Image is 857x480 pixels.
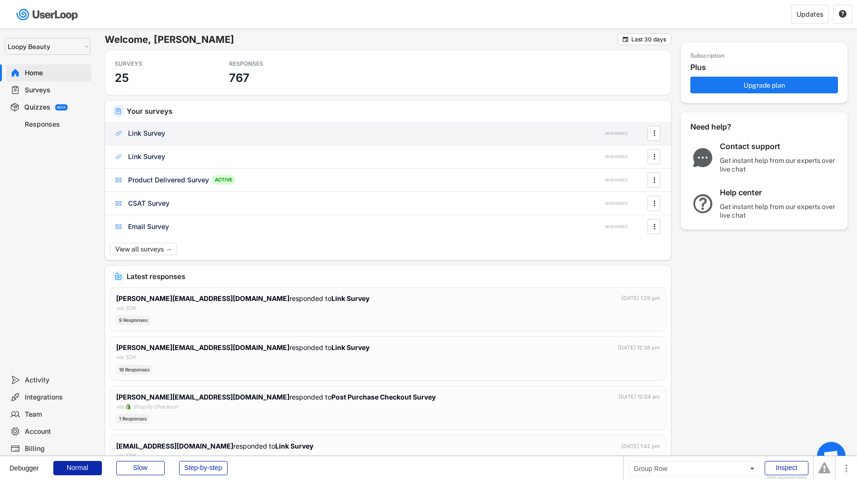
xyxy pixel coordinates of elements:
div: Link Survey [128,152,165,161]
button: Upgrade plan [690,77,838,93]
div: Integrations [25,393,88,402]
div: [DATE] 12:04 am [618,393,660,401]
strong: [PERSON_NAME][EMAIL_ADDRESS][DOMAIN_NAME] [116,294,289,302]
div: Your surveys [127,108,664,115]
div: ACTIVE [211,175,235,185]
button:  [838,10,847,19]
strong: [EMAIL_ADDRESS][DOMAIN_NAME] [116,442,233,450]
img: IncomingMajor.svg [115,273,122,280]
div: Shopify Checkout [133,403,178,411]
div: Get instant help from our experts over live chat [720,156,839,173]
div: responded to [116,441,313,451]
div: SDK [125,353,136,361]
img: 1156660_ecommerce_logo_shopify_icon%20%281%29.png [125,404,131,410]
button:  [649,196,659,210]
text:  [653,128,655,138]
div: Group Row [628,461,759,476]
div: CSAT Survey [128,199,169,208]
div: Product Delivered Survey [128,175,209,185]
div: RESPONSES [605,224,628,230]
text:  [653,198,655,208]
div: Team [25,410,88,419]
div: Normal [53,461,102,475]
div: [DATE] 1:29 pm [621,294,660,302]
div: Contact support [720,141,839,151]
img: QuestionMarkInverseMajor.svg [690,194,715,213]
text:  [653,175,655,185]
div: responded to [116,392,436,402]
img: userloop-logo-01.svg [14,5,81,24]
div: Email Survey [128,222,169,231]
div: Subscription [690,52,725,60]
div: RESPONSES [605,154,628,160]
strong: [PERSON_NAME][EMAIL_ADDRESS][DOMAIN_NAME] [116,343,289,351]
div: Open chat [817,442,846,470]
div: Home [25,69,88,78]
div: BETA [57,106,66,109]
div: Step-by-step [179,461,228,475]
strong: Link Survey [331,343,369,351]
div: Help center [720,188,839,198]
div: 9 Responses [116,315,150,325]
div: Responses [25,120,88,129]
div: Quizzes [24,103,50,112]
div: via [116,353,123,361]
div: Surveys [25,86,88,95]
div: Activity [25,376,88,385]
button:  [649,150,659,164]
div: [DATE] 12:38 pm [618,344,660,352]
div: Latest responses [127,273,664,280]
strong: [PERSON_NAME][EMAIL_ADDRESS][DOMAIN_NAME] [116,393,289,401]
div: Last 30 days [631,37,666,42]
div: RESPONSES [605,201,628,206]
div: Show responsive boxes [765,476,808,480]
div: responded to [116,342,369,352]
button:  [649,126,659,140]
div: Link Survey [128,129,165,138]
div: via [116,304,123,312]
h6: Welcome, [PERSON_NAME] [105,33,618,46]
div: RESPONSES [229,60,315,68]
button:  [622,36,629,43]
h3: 767 [229,70,249,85]
div: SDK [125,452,136,460]
div: Inspect [765,461,808,475]
button:  [649,220,659,234]
button:  [649,173,659,187]
div: 1 Responses [116,414,149,424]
div: Billing [25,444,88,453]
div: Updates [797,11,823,18]
div: via [116,403,123,411]
div: RESPONSES [605,131,628,136]
div: Slow [116,461,165,475]
div: [DATE] 1:42 pm [621,442,660,450]
text:  [839,10,847,18]
div: Get instant help from our experts over live chat [720,202,839,220]
div: Debugger [10,456,39,471]
div: RESPONSES [605,178,628,183]
strong: Link Survey [275,442,313,450]
strong: Post Purchase Checkout Survey [331,393,436,401]
button: View all surveys → [110,243,177,255]
h3: 25 [115,70,129,85]
strong: Link Survey [331,294,369,302]
div: Account [25,427,88,436]
div: responded to [116,293,369,303]
img: ChatMajor.svg [690,148,715,167]
div: Need help? [690,122,757,132]
text:  [653,221,655,231]
div: via [116,452,123,460]
text:  [653,151,655,161]
div: SDK [125,304,136,312]
text:  [623,36,628,43]
div: Plus [690,62,843,72]
div: SURVEYS [115,60,200,68]
div: 18 Responses [116,365,152,375]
